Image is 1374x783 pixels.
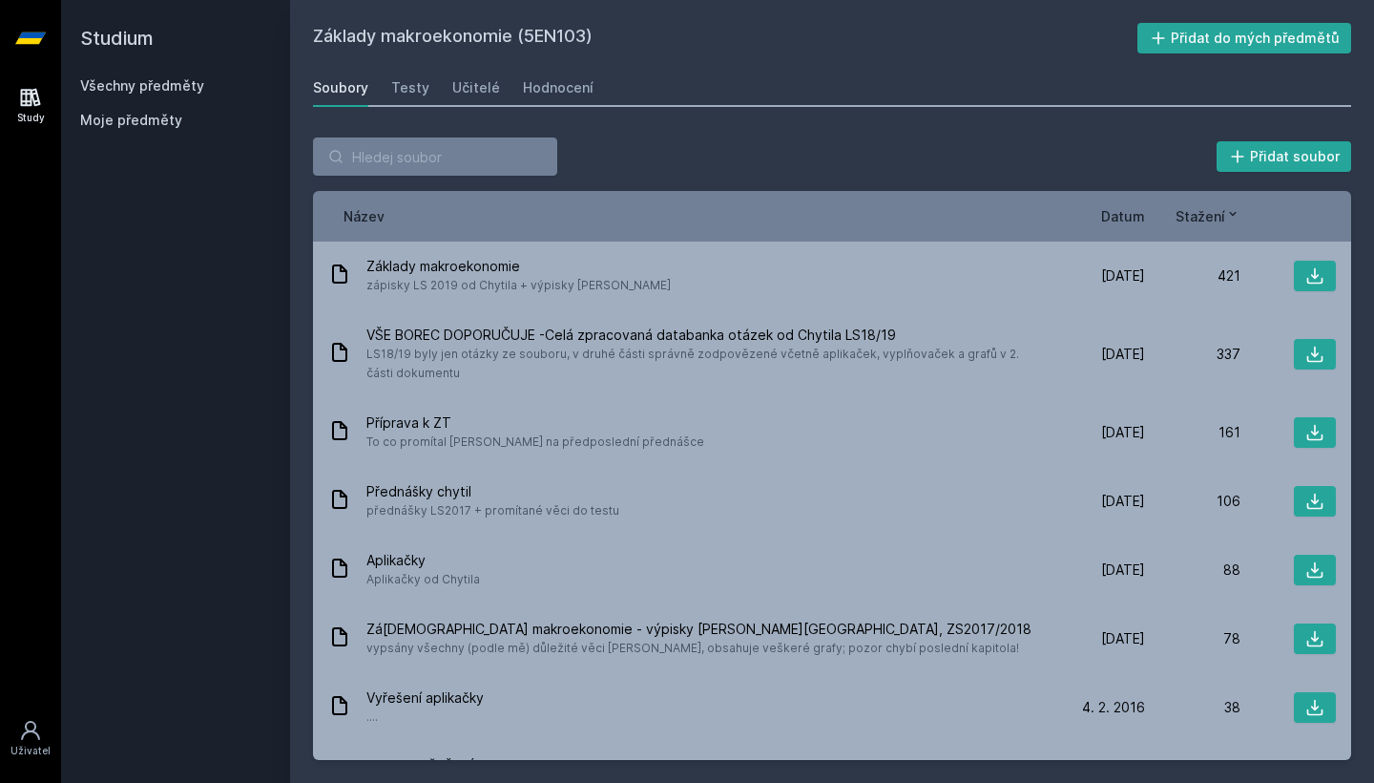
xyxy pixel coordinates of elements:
[1101,629,1145,648] span: [DATE]
[313,138,557,176] input: Hledej soubor
[1145,345,1240,364] div: 337
[366,413,704,433] span: Příprava k ZT
[313,69,368,107] a: Soubory
[1101,492,1145,511] span: [DATE]
[80,77,204,94] a: Všechny předměty
[366,345,1042,383] span: LS18/19 byly jen otázky ze souboru, v druhé části správně zodpovězené včetně aplikaček, vyplňovač...
[1145,561,1240,580] div: 88
[1145,492,1240,511] div: 106
[1145,266,1240,286] div: 421
[343,206,385,226] button: Název
[17,111,45,125] div: Study
[452,78,500,97] div: Učitelé
[523,78,593,97] div: Hodnocení
[366,501,619,520] span: přednášky LS2017 + promítané věci do testu
[452,69,500,107] a: Učitelé
[366,620,1031,639] span: Zá[DEMOGRAPHIC_DATA] makroekonomie - výpisky [PERSON_NAME][GEOGRAPHIC_DATA], ZS2017/2018
[1217,141,1352,172] button: Přidat soubor
[366,688,484,708] span: Vyřešení aplikačky
[1101,423,1145,442] span: [DATE]
[313,78,368,97] div: Soubory
[366,570,480,589] span: Aplikačky od Chytila
[366,757,687,776] span: 5EN103 - ŘEŠENÍ KNIHY [PERSON_NAME]
[1082,698,1145,717] span: 4. 2. 2016
[1145,629,1240,648] div: 78
[1137,23,1352,53] button: Přidat do mých předmětů
[366,551,480,570] span: Aplikačky
[1101,345,1145,364] span: [DATE]
[523,69,593,107] a: Hodnocení
[366,482,619,501] span: Přednášky chytil
[1176,206,1240,226] button: Stažení
[391,69,429,107] a: Testy
[366,433,704,452] span: To co promítal [PERSON_NAME] na předposlední přednášce
[366,326,1042,345] span: VŠE BOREC DOPORUČUJE -Celá zpracovaná databanka otázek od Chytila LS18/19
[4,76,57,135] a: Study
[313,23,1137,53] h2: Základy makroekonomie (5EN103)
[366,276,671,295] span: zápisky LS 2019 od Chytila + výpisky [PERSON_NAME]
[1145,698,1240,717] div: 38
[391,78,429,97] div: Testy
[10,744,51,758] div: Uživatel
[1176,206,1225,226] span: Stažení
[366,639,1031,658] span: vypsány všechny (podle mě) důležité věci [PERSON_NAME], obsahuje veškeré grafy; pozor chybí posle...
[4,709,57,768] a: Uživatel
[80,111,182,130] span: Moje předměty
[1101,206,1145,226] button: Datum
[1101,266,1145,286] span: [DATE]
[366,708,484,727] span: ....
[1145,423,1240,442] div: 161
[366,257,671,276] span: Základy makroekonomie
[1101,561,1145,580] span: [DATE]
